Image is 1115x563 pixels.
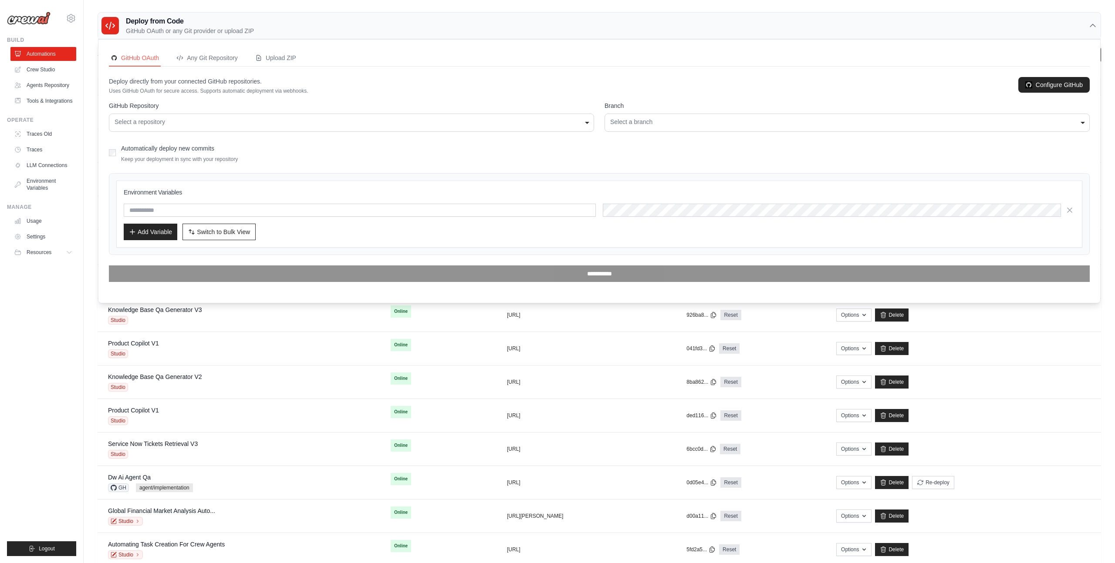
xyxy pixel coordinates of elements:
button: Switch to Bulk View [182,224,256,240]
a: Usage [10,214,76,228]
a: Reset [720,377,741,387]
p: Deploy directly from your connected GitHub repositories. [109,77,308,86]
button: Options [836,409,872,422]
span: Studio [108,383,128,392]
button: 041fd3... [686,345,716,352]
label: Branch [605,101,1090,110]
button: ded116... [686,412,717,419]
button: Any Git Repository [175,50,240,67]
button: GitHubGitHub OAuth [109,50,161,67]
a: LLM Connections [10,158,76,172]
a: Reset [719,544,740,555]
img: Logo [7,12,51,25]
a: Delete [875,342,909,355]
img: GitHub [1025,81,1032,88]
button: 8ba862... [686,379,717,385]
span: Online [391,473,411,485]
a: Traces [10,143,76,157]
button: Options [836,442,872,456]
button: Options [836,375,872,389]
button: Options [836,543,872,556]
button: 926ba8... [686,312,717,318]
span: Studio [108,316,128,325]
a: Delete [875,375,909,389]
a: Automating Task Creation For Crew Agents [108,541,225,548]
a: Reset [720,511,741,521]
span: Studio [108,349,128,358]
a: Delete [875,442,909,456]
p: Uses GitHub OAuth for secure access. Supports automatic deployment via webhooks. [109,87,308,94]
div: Manage [7,204,76,211]
div: Any Git Repository [176,54,238,62]
nav: Deployment Source [109,50,1090,67]
p: Manage and monitor your active crew automations from this dashboard. [98,59,291,67]
span: agent/implementation [136,483,193,492]
a: Delete [875,409,909,422]
a: Environment Variables [10,174,76,195]
div: Upload ZIP [255,54,296,62]
span: Logout [39,545,55,552]
p: Keep your deployment in sync with your repository [121,156,238,163]
a: Knowledge Base Qa Generator V2 [108,373,202,380]
span: Online [391,406,411,418]
h3: Environment Variables [124,188,1075,197]
span: Online [391,439,411,452]
a: Product Copilot V1 [108,407,159,414]
button: Add Variable [124,224,177,240]
span: Online [391,339,411,351]
h3: Deploy from Code [126,16,254,27]
a: Global Financial Market Analysis Auto... [108,507,215,514]
a: Studio [108,517,143,526]
a: Service Now Tickets Retrieval V3 [108,440,198,447]
span: GH [108,483,129,492]
a: Tools & Integrations [10,94,76,108]
button: 0d05e4... [686,479,717,486]
span: Resources [27,249,51,256]
button: [URL][PERSON_NAME] [507,513,563,519]
label: GitHub Repository [109,101,594,110]
a: Knowledge Base Qa Generator V3 [108,306,202,313]
span: Studio [108,416,128,425]
a: Reset [719,343,740,354]
div: Select a branch [610,117,1084,127]
button: 5fd2a5... [686,546,716,553]
a: Automations [10,47,76,61]
a: Configure GitHub [1018,77,1090,93]
span: Online [391,540,411,552]
h2: Automations Live [98,47,291,59]
span: Switch to Bulk View [197,228,250,236]
span: Online [391,305,411,318]
a: Traces Old [10,127,76,141]
a: Dw Ai Agent Qa [108,474,151,481]
a: Delete [875,543,909,556]
a: Reset [720,477,741,488]
a: Delete [875,476,909,489]
a: Product Copilot V1 [108,340,159,347]
a: Delete [875,308,909,322]
span: Online [391,506,411,519]
th: Crew [98,78,380,96]
button: Re-deploy [912,476,954,489]
button: 6bcc0d... [686,446,716,452]
button: d00a11... [686,513,717,519]
a: Crew Studio [10,63,76,77]
button: Logout [7,541,76,556]
button: Options [836,509,872,523]
a: Settings [10,230,76,244]
button: Options [836,342,872,355]
a: Reset [720,410,741,421]
button: Upload ZIP [253,50,298,67]
a: Studio [108,550,143,559]
a: Delete [875,509,909,523]
button: Options [836,308,872,322]
span: Online [391,372,411,385]
a: Agents Repository [10,78,76,92]
div: GitHub OAuth [111,54,159,62]
button: Options [836,476,872,489]
div: Operate [7,117,76,124]
img: GitHub [111,54,118,61]
a: Reset [720,310,741,320]
a: Reset [720,444,740,454]
div: Build [7,37,76,44]
div: Select a repository [115,117,588,127]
